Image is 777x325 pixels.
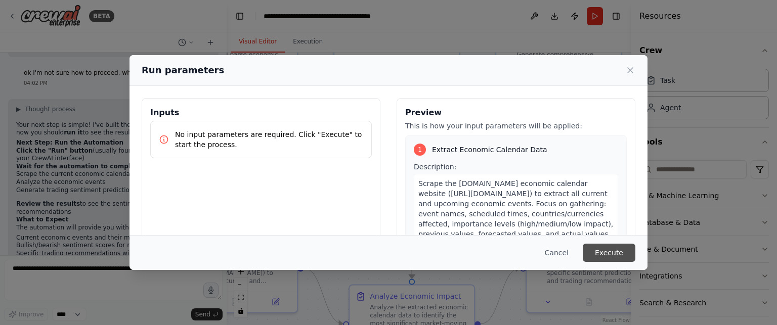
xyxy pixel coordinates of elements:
[414,144,426,156] div: 1
[414,163,456,171] span: Description:
[142,63,224,77] h2: Run parameters
[175,129,363,150] p: No input parameters are required. Click "Execute" to start the process.
[150,107,372,119] h3: Inputs
[432,145,547,155] span: Extract Economic Calendar Data
[583,244,635,262] button: Execute
[537,244,577,262] button: Cancel
[418,179,613,248] span: Scrape the [DOMAIN_NAME] economic calendar website ([URL][DOMAIN_NAME]) to extract all current an...
[405,107,627,119] h3: Preview
[405,121,627,131] p: This is how your input parameters will be applied:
